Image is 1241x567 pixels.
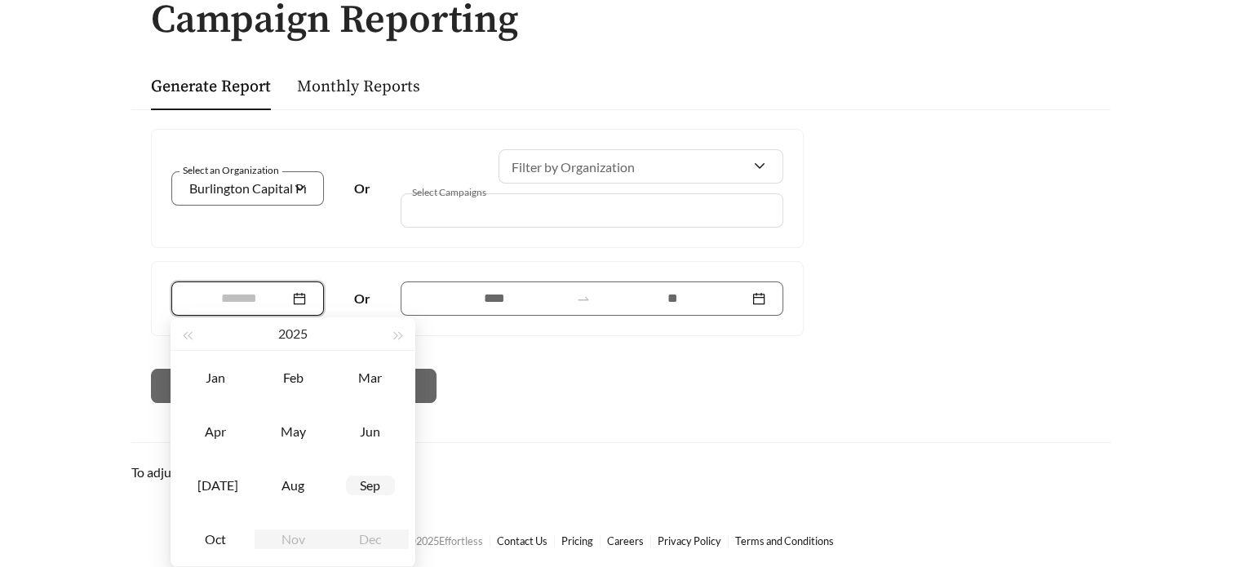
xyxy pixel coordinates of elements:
[131,464,408,480] span: To adjust email preferences, visit the page.
[331,351,409,405] td: 2025-03
[191,476,240,495] div: [DATE]
[408,534,483,547] span: © 2025 Effortless
[191,368,240,388] div: Jan
[191,422,240,441] div: Apr
[576,291,591,306] span: to
[561,534,593,547] a: Pricing
[354,290,370,306] strong: Or
[151,369,290,403] button: Download CSV
[297,77,420,97] a: Monthly Reports
[255,405,332,458] td: 2025-05
[255,458,332,512] td: 2025-08
[189,180,355,196] span: Burlington Capital Properties
[331,405,409,458] td: 2025-06
[658,534,721,547] a: Privacy Policy
[177,351,255,405] td: 2025-01
[576,291,591,306] span: swap-right
[331,458,409,512] td: 2025-09
[268,368,317,388] div: Feb
[346,476,395,495] div: Sep
[177,405,255,458] td: 2025-04
[191,529,240,549] div: Oct
[177,458,255,512] td: 2025-07
[278,317,308,350] button: 2025
[346,422,395,441] div: Jun
[268,476,317,495] div: Aug
[151,77,271,97] a: Generate Report
[255,351,332,405] td: 2025-02
[497,534,547,547] a: Contact Us
[735,534,834,547] a: Terms and Conditions
[346,368,395,388] div: Mar
[177,512,255,566] td: 2025-10
[607,534,644,547] a: Careers
[354,180,370,196] strong: Or
[268,422,317,441] div: May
